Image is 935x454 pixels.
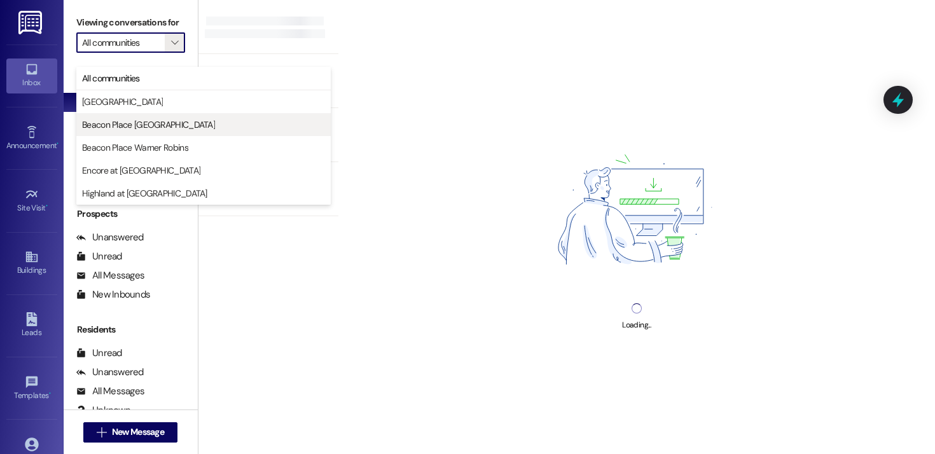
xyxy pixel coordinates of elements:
span: New Message [112,425,164,439]
span: Encore at [GEOGRAPHIC_DATA] [82,164,200,177]
span: • [49,389,51,398]
div: Unanswered [76,366,144,379]
img: ResiDesk Logo [18,11,45,34]
div: New Inbounds [76,288,150,301]
a: Buildings [6,246,57,280]
span: Beacon Place [GEOGRAPHIC_DATA] [82,118,215,131]
span: Beacon Place Warner Robins [82,141,188,154]
i:  [171,38,178,48]
input: All communities [82,32,165,53]
a: Inbox [6,58,57,93]
span: [GEOGRAPHIC_DATA] [82,95,163,108]
div: Prospects + Residents [64,72,198,85]
button: New Message [83,422,177,443]
div: Loading... [622,319,651,332]
a: Templates • [6,371,57,406]
div: Residents [64,323,198,336]
a: Site Visit • [6,184,57,218]
div: Unread [76,347,122,360]
div: Unread [76,250,122,263]
a: Leads [6,308,57,343]
i:  [97,427,106,437]
label: Viewing conversations for [76,13,185,32]
div: Prospects [64,207,198,221]
div: Unknown [76,404,130,417]
span: Highland at [GEOGRAPHIC_DATA] [82,187,207,200]
div: All Messages [76,269,144,282]
span: • [46,202,48,210]
span: All communities [82,72,140,85]
div: Unanswered [76,231,144,244]
span: • [57,139,59,148]
div: All Messages [76,385,144,398]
